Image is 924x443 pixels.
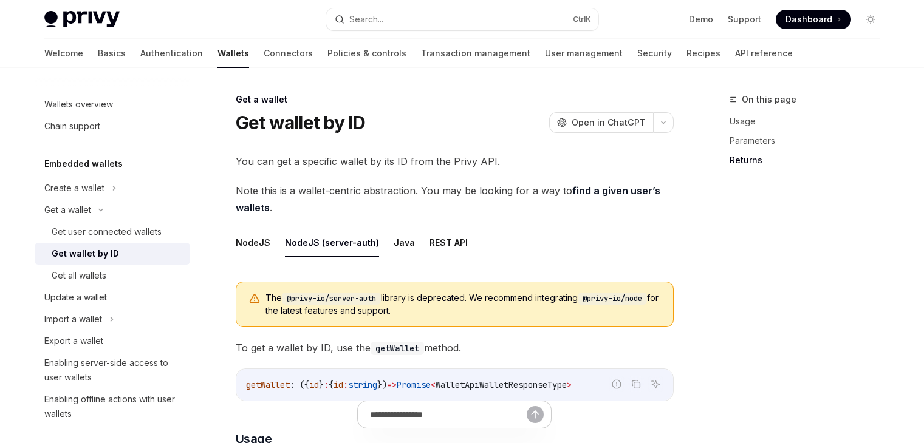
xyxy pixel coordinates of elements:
span: To get a wallet by ID, use the method. [236,339,674,356]
button: Open in ChatGPT [549,112,653,133]
a: Export a wallet [35,330,190,352]
a: Parameters [730,131,890,150]
code: getWallet [371,342,424,355]
span: Note this is a wallet-centric abstraction. You may be looking for a way to . [236,182,674,216]
div: Enabling server-side access to user wallets [44,356,183,385]
img: light logo [44,11,120,28]
div: Get all wallets [52,268,106,283]
span: : [324,379,329,390]
a: Security [637,39,672,68]
span: id [309,379,319,390]
a: Get all wallets [35,265,190,286]
button: Get a wallet [35,199,190,221]
code: @privy-io/server-auth [282,293,381,305]
input: Ask a question... [370,401,527,428]
span: WalletApiWalletResponseType [436,379,567,390]
span: Open in ChatGPT [572,117,646,129]
a: User management [545,39,623,68]
span: : ({ [290,379,309,390]
button: Send message [527,406,544,423]
a: Support [728,13,761,25]
span: < [431,379,436,390]
span: The library is deprecated. We recommend integrating for the latest features and support. [265,292,661,317]
a: Get user connected wallets [35,221,190,243]
a: Enabling server-side access to user wallets [35,352,190,388]
span: getWallet [246,379,290,390]
a: Authentication [140,39,203,68]
a: Update a wallet [35,286,190,308]
a: Wallets overview [35,93,190,115]
span: => [387,379,397,390]
span: id [334,379,343,390]
svg: Warning [248,293,261,305]
a: API reference [735,39,793,68]
a: Enabling offline actions with user wallets [35,388,190,425]
div: Wallets overview [44,97,113,112]
button: Java [394,228,415,257]
div: Get a wallet [44,203,91,217]
div: Get a wallet [236,93,674,106]
button: Toggle dark mode [861,10,880,29]
a: Welcome [44,39,83,68]
span: > [567,379,572,390]
a: Chain support [35,115,190,137]
button: Import a wallet [35,308,190,330]
button: Search...CtrlK [326,8,598,30]
button: REST API [429,228,468,257]
h5: Embedded wallets [44,157,123,171]
span: : [343,379,348,390]
button: NodeJS (server-auth) [285,228,379,257]
span: Promise [397,379,431,390]
span: string [348,379,377,390]
span: Ctrl K [573,15,591,24]
div: Create a wallet [44,181,104,195]
a: Basics [98,39,126,68]
code: @privy-io/node [578,293,647,305]
div: Update a wallet [44,290,107,305]
div: Chain support [44,119,100,134]
div: Enabling offline actions with user wallets [44,392,183,421]
a: Get wallet by ID [35,243,190,265]
span: }) [377,379,387,390]
a: Usage [730,112,890,131]
div: Get user connected wallets [52,225,162,239]
a: Wallets [217,39,249,68]
div: Import a wallet [44,312,102,326]
button: Report incorrect code [609,376,625,392]
span: You can get a specific wallet by its ID from the Privy API. [236,153,674,170]
a: Recipes [686,39,720,68]
h1: Get wallet by ID [236,112,366,134]
a: Transaction management [421,39,530,68]
span: On this page [742,92,796,107]
span: } [319,379,324,390]
span: Dashboard [785,13,832,25]
a: Connectors [264,39,313,68]
a: Dashboard [776,10,851,29]
button: Ask AI [648,376,663,392]
button: Create a wallet [35,177,190,199]
a: Returns [730,150,890,170]
button: NodeJS [236,228,270,257]
div: Search... [349,12,383,27]
a: Policies & controls [327,39,406,68]
span: { [329,379,334,390]
button: Copy the contents from the code block [628,376,644,392]
div: Export a wallet [44,334,103,348]
div: Get wallet by ID [52,246,119,261]
a: Demo [689,13,713,25]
